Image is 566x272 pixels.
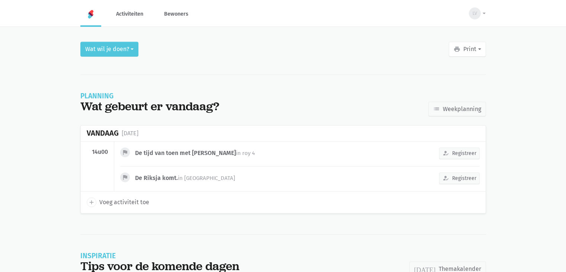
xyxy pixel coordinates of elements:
button: LV [464,5,486,22]
div: De tijd van toen met [PERSON_NAME] [135,149,261,157]
button: Registreer [439,173,480,184]
span: LV [473,10,477,17]
i: add [88,199,95,206]
div: [DATE] [122,129,138,138]
button: Print [449,42,486,57]
i: print [454,46,460,53]
a: Weekplanning [428,102,486,117]
i: list [433,105,440,112]
div: Inspiratie [80,253,239,259]
a: Bewoners [158,1,194,26]
span: Voeg activiteit toe [99,197,149,207]
span: in [GEOGRAPHIC_DATA] [178,175,235,181]
div: Planning [80,93,219,99]
div: Wat gebeurt er vandaag? [80,99,219,113]
button: Wat wil je doen? [80,42,138,57]
div: 14u00 [87,148,108,156]
i: how_to_reg [442,150,449,156]
span: in roy 4 [236,150,255,156]
i: flag [122,174,128,181]
img: Home [86,10,95,19]
div: De Riksja komt. [135,174,241,182]
button: Registreer [439,148,480,159]
a: Activiteiten [110,1,149,26]
div: Vandaag [87,129,119,137]
a: add Voeg activiteit toe [87,197,149,207]
i: how_to_reg [442,175,449,181]
i: flag [122,149,128,156]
